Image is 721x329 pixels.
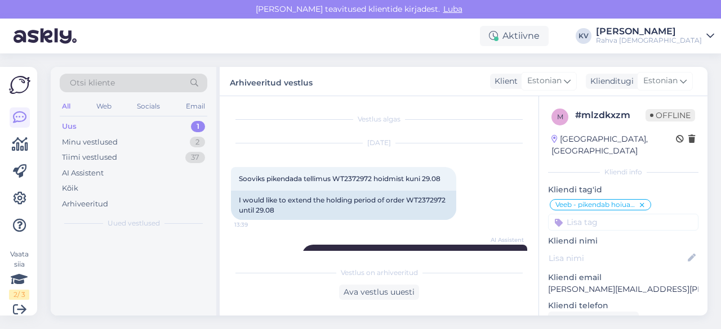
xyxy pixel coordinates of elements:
div: Minu vestlused [62,137,118,148]
input: Lisa tag [548,214,698,231]
div: Vaata siia [9,249,29,300]
div: Kõik [62,183,78,194]
p: [PERSON_NAME][EMAIL_ADDRESS][PERSON_NAME][DOMAIN_NAME] [548,283,698,295]
div: All [60,99,73,114]
span: Sooviks pikendada tellimus WT2372972 hoidmist kuni 29.08 [239,174,440,183]
div: Vestlus algas [231,114,527,124]
p: Kliendi nimi [548,235,698,247]
div: Web [94,99,114,114]
img: Askly Logo [9,76,30,94]
div: AI Assistent [62,168,104,179]
div: Rahva [DEMOGRAPHIC_DATA] [596,36,702,45]
div: I would like to extend the holding period of order WT2372972 until 29.08 [231,191,456,220]
div: Küsi telefoninumbrit [548,312,639,327]
div: 2 / 3 [9,290,29,300]
div: KV [576,28,591,44]
div: Klienditugi [586,75,634,87]
div: 1 [191,121,205,132]
div: Uus [62,121,77,132]
span: 13:39 [234,220,277,229]
div: Socials [135,99,162,114]
span: AI Assistent [482,236,524,244]
span: Estonian [527,75,562,87]
div: 2 [190,137,205,148]
div: [DATE] [231,138,527,148]
div: Arhiveeritud [62,199,108,210]
span: Luba [440,4,466,14]
span: Offline [646,109,695,121]
div: Klient [490,75,518,87]
div: Aktiivne [480,26,549,46]
div: Ava vestlus uuesti [339,285,419,300]
p: Kliendi tag'id [548,184,698,196]
div: 37 [185,152,205,163]
div: Tiimi vestlused [62,152,117,163]
input: Lisa nimi [549,252,686,264]
span: Vestlus on arhiveeritud [341,268,418,278]
div: [PERSON_NAME] [596,27,702,36]
span: m [557,112,563,121]
a: [PERSON_NAME]Rahva [DEMOGRAPHIC_DATA] [596,27,714,45]
span: Otsi kliente [70,77,115,89]
div: Email [184,99,207,114]
div: Kliendi info [548,167,698,177]
label: Arhiveeritud vestlus [230,74,313,89]
span: Veeb - pikendab hoiuaega [555,201,638,208]
p: Kliendi email [548,272,698,283]
div: # mlzdkxzm [575,109,646,122]
div: [GEOGRAPHIC_DATA], [GEOGRAPHIC_DATA] [551,133,676,157]
span: Uued vestlused [108,218,160,228]
span: Estonian [643,75,678,87]
p: Kliendi telefon [548,300,698,312]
